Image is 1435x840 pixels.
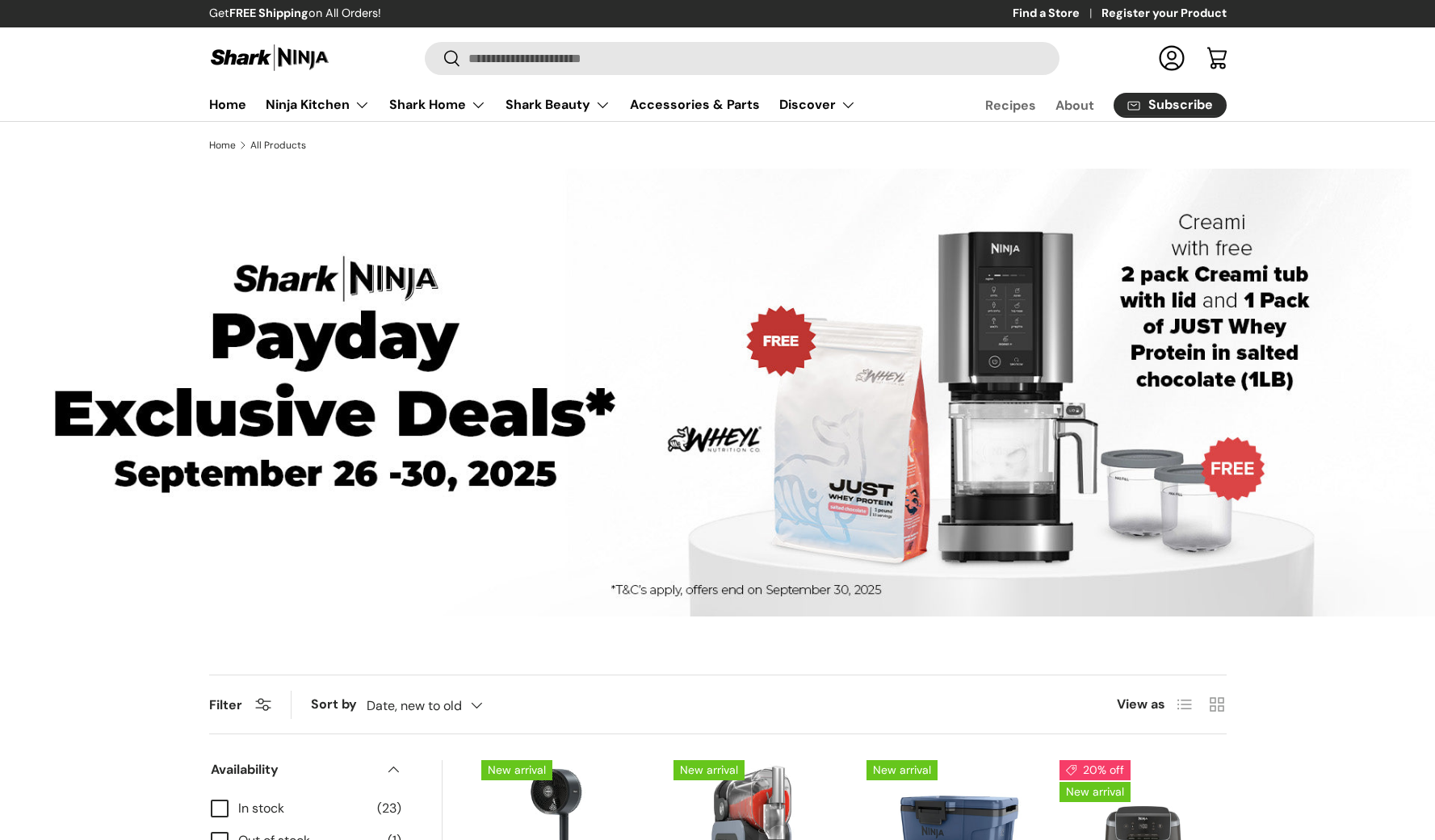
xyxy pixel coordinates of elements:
[1013,5,1101,23] a: Find a Store
[209,138,1227,153] nav: Breadcrumbs
[1117,695,1165,714] span: View as
[481,760,552,780] span: New arrival
[377,799,401,818] span: (23)
[946,89,1227,121] nav: Secondary
[209,140,236,150] a: Home
[1059,760,1131,780] span: 20% off
[1055,90,1094,121] a: About
[985,90,1036,121] a: Recipes
[1101,5,1227,23] a: Register your Product
[256,89,380,121] summary: Ninja Kitchen
[630,89,760,120] a: Accessories & Parts
[367,698,462,713] span: Date, new to old
[209,5,381,23] p: Get on All Orders!
[229,6,308,20] strong: FREE Shipping
[770,89,866,121] summary: Discover
[779,89,856,121] a: Discover
[211,741,401,799] summary: Availability
[496,89,620,121] summary: Shark Beauty
[209,89,246,120] a: Home
[1148,98,1213,111] span: Subscribe
[1059,782,1131,802] span: New arrival
[238,799,367,818] span: In stock
[673,760,745,780] span: New arrival
[506,89,611,121] a: Shark Beauty
[1114,93,1227,118] a: Subscribe
[266,89,370,121] a: Ninja Kitchen
[209,696,271,713] button: Filter
[380,89,496,121] summary: Shark Home
[367,692,515,720] button: Date, new to old
[311,695,367,714] label: Sort by
[209,696,242,713] span: Filter
[209,42,330,73] img: Shark Ninja Philippines
[209,89,856,121] nav: Primary
[866,760,938,780] span: New arrival
[211,760,376,779] span: Availability
[250,140,306,150] a: All Products
[389,89,486,121] a: Shark Home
